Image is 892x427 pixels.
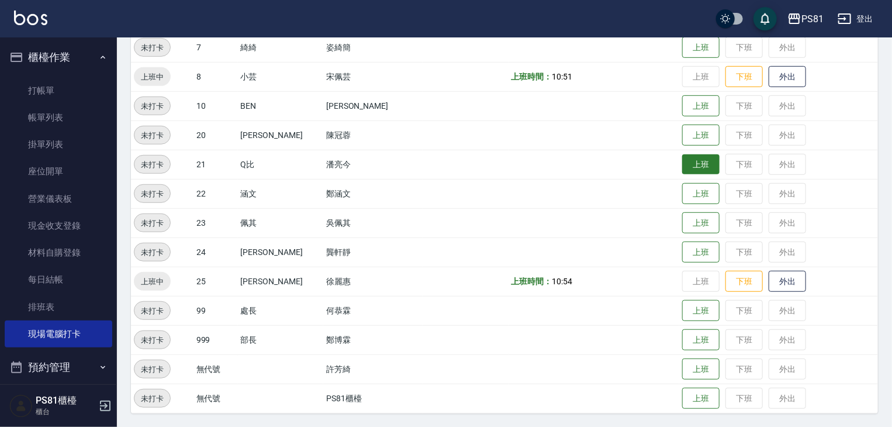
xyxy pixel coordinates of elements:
[5,212,112,239] a: 現金收支登錄
[682,300,720,322] button: 上班
[323,91,423,120] td: [PERSON_NAME]
[5,383,112,413] button: 報表及分析
[783,7,828,31] button: PS81
[5,294,112,321] a: 排班表
[134,305,170,317] span: 未打卡
[9,394,33,418] img: Person
[193,208,238,237] td: 23
[5,266,112,293] a: 每日結帳
[682,37,720,58] button: 上班
[134,71,171,83] span: 上班中
[238,208,323,237] td: 佩其
[238,33,323,62] td: 綺綺
[323,120,423,150] td: 陳冠蓉
[193,179,238,208] td: 22
[134,363,170,376] span: 未打卡
[193,267,238,296] td: 25
[682,242,720,263] button: 上班
[134,217,170,229] span: 未打卡
[134,334,170,346] span: 未打卡
[552,277,572,286] span: 10:54
[323,237,423,267] td: 龔軒靜
[682,388,720,409] button: 上班
[134,246,170,259] span: 未打卡
[193,325,238,354] td: 999
[5,321,112,347] a: 現場電腦打卡
[134,42,170,54] span: 未打卡
[134,276,171,288] span: 上班中
[238,237,323,267] td: [PERSON_NAME]
[323,325,423,354] td: 鄭博霖
[238,325,323,354] td: 部長
[193,354,238,384] td: 無代號
[5,42,112,73] button: 櫃檯作業
[323,150,423,179] td: 潘亮今
[238,179,323,208] td: 涵文
[193,150,238,179] td: 21
[5,158,112,185] a: 座位開單
[323,384,423,413] td: PS81櫃檯
[682,154,720,175] button: 上班
[323,354,423,384] td: 許芳綺
[134,129,170,142] span: 未打卡
[323,33,423,62] td: 姿綺簡
[134,188,170,200] span: 未打卡
[134,392,170,405] span: 未打卡
[193,120,238,150] td: 20
[323,179,423,208] td: 鄭涵文
[725,66,763,88] button: 下班
[801,12,824,26] div: PS81
[753,7,777,30] button: save
[134,100,170,112] span: 未打卡
[134,159,170,171] span: 未打卡
[14,11,47,25] img: Logo
[323,296,423,325] td: 何恭霖
[5,104,112,131] a: 帳單列表
[769,271,806,292] button: 外出
[193,384,238,413] td: 無代號
[323,208,423,237] td: 吳佩其
[238,267,323,296] td: [PERSON_NAME]
[682,359,720,380] button: 上班
[682,95,720,117] button: 上班
[833,8,878,30] button: 登出
[238,296,323,325] td: 處長
[511,277,552,286] b: 上班時間：
[238,62,323,91] td: 小芸
[682,125,720,146] button: 上班
[238,91,323,120] td: BEN
[36,395,95,407] h5: PS81櫃檯
[769,66,806,88] button: 外出
[5,352,112,383] button: 預約管理
[193,62,238,91] td: 8
[36,407,95,417] p: 櫃台
[682,212,720,234] button: 上班
[5,77,112,104] a: 打帳單
[5,131,112,158] a: 掛單列表
[725,271,763,292] button: 下班
[5,185,112,212] a: 營業儀表板
[5,239,112,266] a: 材料自購登錄
[682,329,720,351] button: 上班
[511,72,552,81] b: 上班時間：
[193,296,238,325] td: 99
[193,91,238,120] td: 10
[193,237,238,267] td: 24
[682,183,720,205] button: 上班
[323,62,423,91] td: 宋佩芸
[193,33,238,62] td: 7
[323,267,423,296] td: 徐麗惠
[552,72,572,81] span: 10:51
[238,120,323,150] td: [PERSON_NAME]
[238,150,323,179] td: Q比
